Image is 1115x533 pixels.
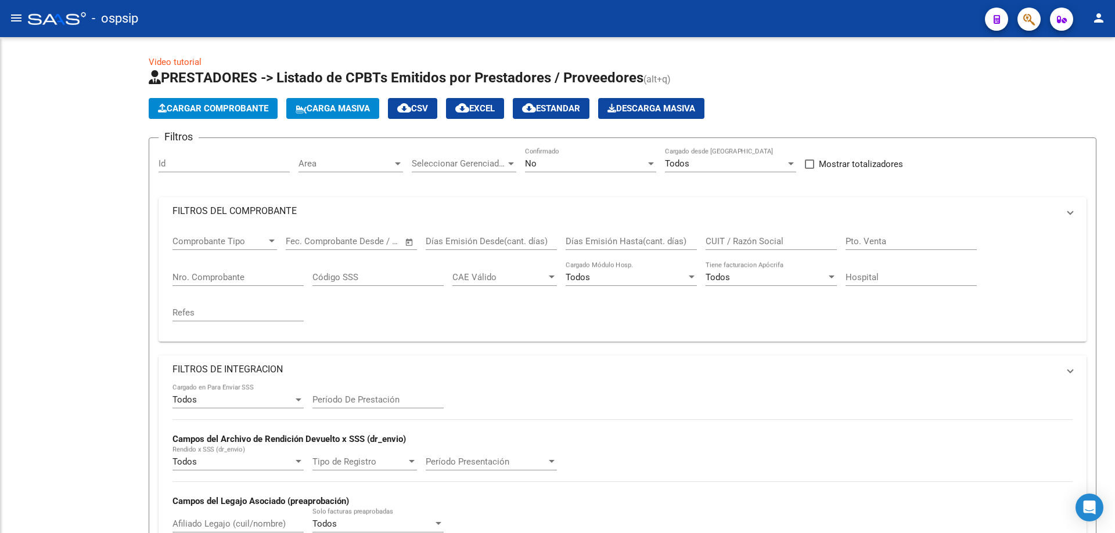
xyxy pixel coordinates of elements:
[149,70,643,86] span: PRESTADORES -> Listado de CPBTs Emitidos por Prestadores / Proveedores
[1076,494,1103,521] div: Open Intercom Messenger
[172,236,267,246] span: Comprobante Tipo
[158,103,268,114] span: Cargar Comprobante
[1092,11,1106,25] mat-icon: person
[388,98,437,119] button: CSV
[412,158,506,169] span: Seleccionar Gerenciador
[665,158,689,169] span: Todos
[598,98,704,119] app-download-masive: Descarga masiva de comprobantes (adjuntos)
[172,394,197,405] span: Todos
[298,158,393,169] span: Area
[426,456,546,467] span: Período Presentación
[455,101,469,115] mat-icon: cloud_download
[522,103,580,114] span: Estandar
[149,98,278,119] button: Cargar Comprobante
[566,272,590,282] span: Todos
[513,98,589,119] button: Estandar
[159,225,1087,342] div: FILTROS DEL COMPROBANTE
[334,236,390,246] input: End date
[312,519,337,529] span: Todos
[455,103,495,114] span: EXCEL
[296,103,370,114] span: Carga Masiva
[598,98,704,119] button: Descarga Masiva
[397,103,428,114] span: CSV
[607,103,695,114] span: Descarga Masiva
[172,434,406,444] strong: Campos del Archivo de Rendición Devuelto x SSS (dr_envio)
[172,456,197,467] span: Todos
[172,496,349,506] strong: Campos del Legajo Asociado (preaprobación)
[403,235,416,249] button: Open calendar
[643,74,671,85] span: (alt+q)
[312,456,407,467] span: Tipo de Registro
[9,11,23,25] mat-icon: menu
[92,6,138,31] span: - ospsip
[819,157,903,171] span: Mostrar totalizadores
[452,272,546,282] span: CAE Válido
[446,98,504,119] button: EXCEL
[172,205,1059,217] mat-panel-title: FILTROS DEL COMPROBANTE
[159,356,1087,383] mat-expansion-panel-header: FILTROS DE INTEGRACION
[159,197,1087,225] mat-expansion-panel-header: FILTROS DEL COMPROBANTE
[522,101,536,115] mat-icon: cloud_download
[172,363,1059,376] mat-panel-title: FILTROS DE INTEGRACION
[159,129,199,145] h3: Filtros
[397,101,411,115] mat-icon: cloud_download
[286,236,323,246] input: Start date
[706,272,730,282] span: Todos
[525,158,537,169] span: No
[286,98,379,119] button: Carga Masiva
[149,57,202,67] a: Video tutorial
